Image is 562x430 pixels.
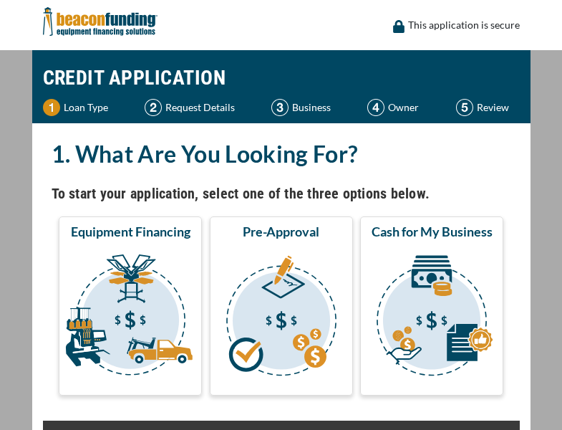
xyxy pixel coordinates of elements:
p: This application is secure [408,16,520,34]
p: Request Details [165,99,235,116]
img: Equipment Financing [62,246,199,389]
button: Equipment Financing [59,216,202,396]
p: Owner [388,99,419,116]
span: Cash for My Business [372,223,493,240]
h2: 1. What Are You Looking For? [52,138,511,171]
button: Cash for My Business [360,216,503,396]
img: Step 1 [43,99,60,116]
img: Step 4 [367,99,384,116]
button: Pre-Approval [210,216,353,396]
span: Equipment Financing [71,223,190,240]
img: Cash for My Business [363,246,500,389]
img: Step 2 [145,99,162,116]
img: Step 5 [456,99,473,116]
p: Review [477,99,509,116]
img: Step 3 [271,99,289,116]
p: Loan Type [64,99,108,116]
img: Pre-Approval [213,246,350,389]
h1: CREDIT APPLICATION [43,57,520,99]
h4: To start your application, select one of the three options below. [52,181,511,206]
img: lock icon to convery security [393,20,404,33]
p: Business [292,99,331,116]
span: Pre-Approval [243,223,319,240]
